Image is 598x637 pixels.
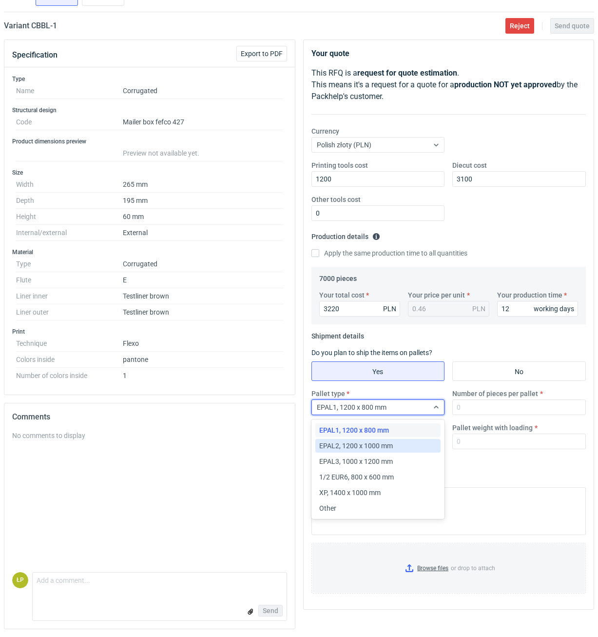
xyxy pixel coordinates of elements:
button: Send [258,605,283,617]
dt: Colors inside [16,352,123,368]
label: Do you plan to ship the items on pallets? [311,349,432,357]
label: Your total cost [319,290,365,300]
legend: 7000 pieces [319,271,357,282]
dd: Testliner brown [123,304,283,320]
span: 1/2 EUR6, 800 x 600 mm [319,472,394,482]
label: Number of pieces per pallet [452,389,538,398]
strong: request for quote estimation [357,68,457,78]
input: 0 [452,399,586,415]
dt: Code [16,114,123,130]
h2: Variant CBBL - 1 [4,20,57,32]
dd: E [123,272,283,288]
dd: 60 mm [123,209,283,225]
dd: 1 [123,368,283,379]
input: 0 [311,205,445,221]
dd: 195 mm [123,193,283,209]
div: PLN [383,304,396,314]
label: Apply the same production time to all quantities [311,248,467,258]
dt: Depth [16,193,123,209]
h3: Size [12,169,287,177]
h3: Type [12,75,287,83]
span: Send [263,607,278,614]
h3: Product dimensions preview [12,138,287,145]
dt: Technique [16,336,123,352]
dt: Liner outer [16,304,123,320]
dd: 265 mm [123,177,283,193]
input: 0 [311,171,445,187]
span: EPAL1, 1200 x 800 mm [319,425,389,435]
span: EPAL1, 1200 x 800 mm [317,403,386,411]
dd: Mailer box fefco 427 [123,114,283,130]
h3: Material [12,248,287,256]
div: PLN [472,304,485,314]
button: Send quote [550,18,594,34]
span: Other [319,503,336,513]
label: Currency [311,126,339,136]
figcaption: ŁP [12,572,28,588]
span: EPAL2, 1200 x 1000 mm [319,441,393,451]
dd: Flexo [123,336,283,352]
dd: pantone [123,352,283,368]
dd: Testliner brown [123,288,283,304]
dt: Flute [16,272,123,288]
label: Yes [311,361,445,381]
input: 0 [319,301,401,317]
span: Send quote [555,22,590,29]
button: Specification [12,43,58,67]
div: Łukasz Postawa [12,572,28,588]
div: working days [534,304,574,314]
span: Export to PDF [241,50,283,57]
dt: Width [16,177,123,193]
span: Reject [510,22,530,29]
dt: Type [16,256,123,272]
dt: Internal/external [16,225,123,241]
strong: production NOT yet approved [454,80,557,89]
div: No comments to display [12,431,287,440]
dt: Height [16,209,123,225]
dd: Corrugated [123,83,283,99]
p: This RFQ is a . This means it's a request for a quote for a by the Packhelp's customer. [311,67,586,102]
span: EPAL3, 1000 x 1200 mm [319,457,393,466]
input: 0 [452,171,586,187]
span: Polish złoty (PLN) [317,141,371,149]
label: Diecut cost [452,160,487,170]
h3: Structural design [12,106,287,114]
label: Pallet weight with loading [452,423,533,433]
button: Export to PDF [236,46,287,61]
h3: Print [12,328,287,336]
span: XP, 1400 x 1000 mm [319,488,381,498]
input: 0 [452,434,586,449]
label: Other tools cost [311,195,361,204]
label: or drop to attach [312,543,586,593]
dt: Name [16,83,123,99]
label: Pallet type [311,389,345,398]
label: Your production time [497,290,562,300]
dt: Liner inner [16,288,123,304]
label: No [452,361,586,381]
dd: External [123,225,283,241]
label: Your price per unit [408,290,465,300]
dd: Corrugated [123,256,283,272]
legend: Shipment details [311,328,364,340]
h2: Comments [12,411,287,423]
strong: Your quote [311,49,349,58]
legend: Production details [311,229,380,240]
button: Reject [505,18,534,34]
span: Preview not available yet. [123,149,199,157]
input: 0 [497,301,579,317]
label: Printing tools cost [311,160,368,170]
dt: Number of colors inside [16,368,123,379]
